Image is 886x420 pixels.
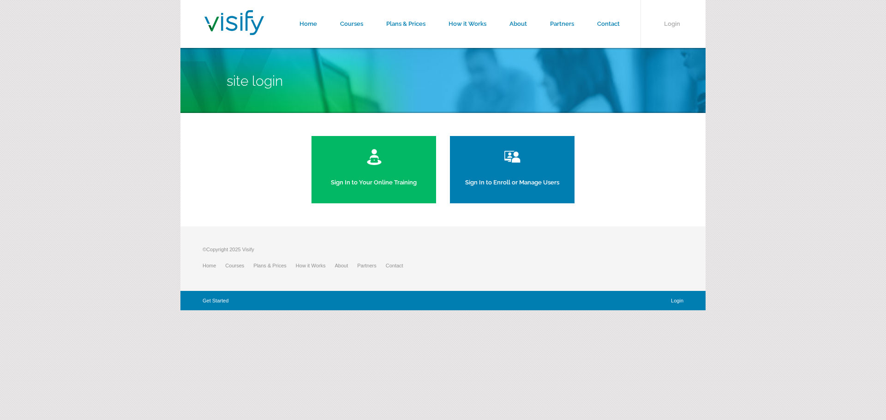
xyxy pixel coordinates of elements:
[311,136,436,203] a: Sign In to Your Online Training
[203,263,225,268] a: Home
[203,298,228,303] a: Get Started
[357,263,386,268] a: Partners
[204,24,264,38] a: Visify Training
[227,73,283,89] span: Site Login
[366,148,382,166] img: training
[335,263,357,268] a: About
[206,247,254,252] span: Copyright 2025 Visify
[253,263,296,268] a: Plans & Prices
[671,298,683,303] a: Login
[502,148,523,166] img: manage users
[204,10,264,35] img: Visify Training
[386,263,413,268] a: Contact
[203,245,413,259] p: ©
[225,263,253,268] a: Courses
[450,136,575,203] a: Sign In to Enroll or Manage Users
[296,263,335,268] a: How it Works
